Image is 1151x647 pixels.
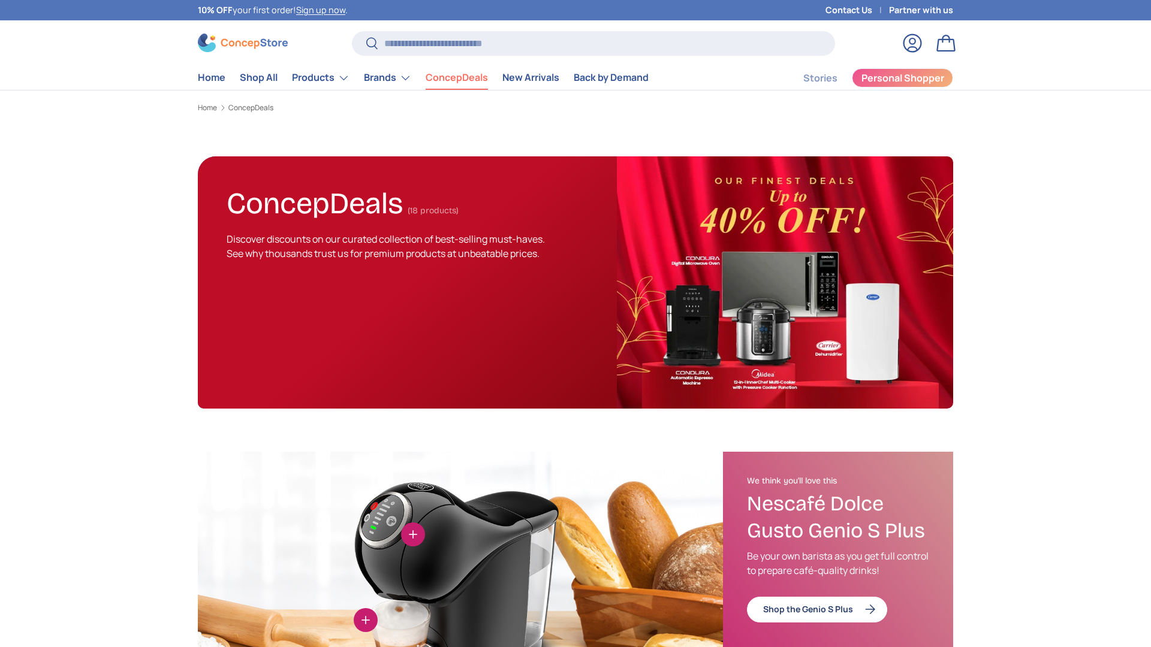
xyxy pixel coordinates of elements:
summary: Products [285,66,357,90]
p: your first order! . [198,4,348,17]
nav: Breadcrumbs [198,102,953,113]
a: Personal Shopper [852,68,953,87]
span: (18 products) [408,205,459,216]
h2: We think you'll love this [747,476,929,486]
p: Be your own barista as you get full control to prepare café-quality drinks! [747,549,929,578]
summary: Brands [357,66,418,90]
a: Sign up now [296,4,345,16]
h3: Nescafé Dolce Gusto Genio S Plus [747,491,929,545]
a: Contact Us [825,4,889,17]
a: ConcepDeals [228,104,273,111]
a: Partner with us [889,4,953,17]
img: ConcepDeals [617,156,953,409]
span: Personal Shopper [861,73,944,83]
nav: Primary [198,66,649,90]
a: Products [292,66,349,90]
a: Shop the Genio S Plus [747,597,887,622]
strong: 10% OFF [198,4,233,16]
a: Home [198,104,217,111]
span: Discover discounts on our curated collection of best-selling must-haves. See why thousands trust ... [227,232,545,260]
nav: Secondary [775,66,953,90]
a: Brands [364,66,411,90]
a: ConcepDeals [426,66,488,89]
a: Stories [803,66,837,90]
a: New Arrivals [502,66,559,89]
a: Shop All [240,66,278,89]
img: ConcepStore [198,34,288,52]
a: Home [198,66,225,89]
a: Back by Demand [574,66,649,89]
h1: ConcepDeals [227,181,403,221]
